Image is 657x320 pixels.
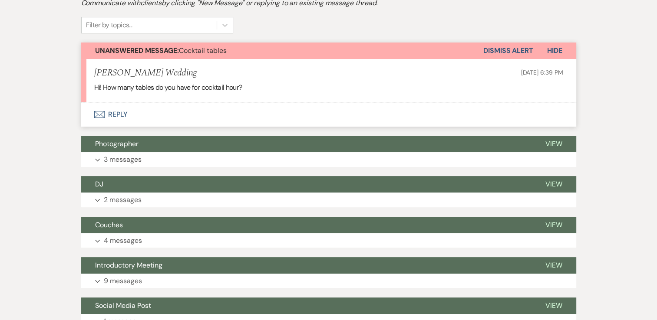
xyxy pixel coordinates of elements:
button: Unanswered Message:Cocktail tables [81,42,483,59]
button: Social Media Post [81,297,532,314]
span: View [545,301,562,310]
span: Hide [547,46,562,55]
button: View [532,257,576,274]
button: 2 messages [81,193,576,207]
p: 3 messages [104,154,142,165]
span: Photographer [95,139,139,148]
span: View [545,261,562,270]
button: Couches [81,217,532,233]
p: 9 messages [104,275,142,287]
button: Dismiss Alert [483,42,533,59]
p: 2 messages [104,194,142,206]
button: DJ [81,176,532,193]
button: View [532,217,576,233]
span: Couches [95,220,123,229]
button: 9 messages [81,274,576,288]
span: [DATE] 6:39 PM [521,69,563,76]
button: 4 messages [81,233,576,248]
button: Photographer [81,136,532,152]
button: 3 messages [81,152,576,167]
strong: Unanswered Message: [95,46,179,55]
button: Introductory Meeting [81,257,532,274]
span: View [545,139,562,148]
p: 4 messages [104,235,142,246]
p: Hi! How many tables do you have for cocktail hour? [94,82,563,93]
button: Reply [81,102,576,127]
button: Hide [533,42,576,59]
button: View [532,136,576,152]
div: Filter by topics... [86,20,132,30]
span: Introductory Meeting [95,261,162,270]
span: Social Media Post [95,301,151,310]
span: View [545,180,562,189]
span: DJ [95,180,103,189]
button: View [532,176,576,193]
span: Cocktail tables [95,46,227,55]
h5: [PERSON_NAME] Wedding [94,68,197,78]
span: View [545,220,562,229]
button: View [532,297,576,314]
